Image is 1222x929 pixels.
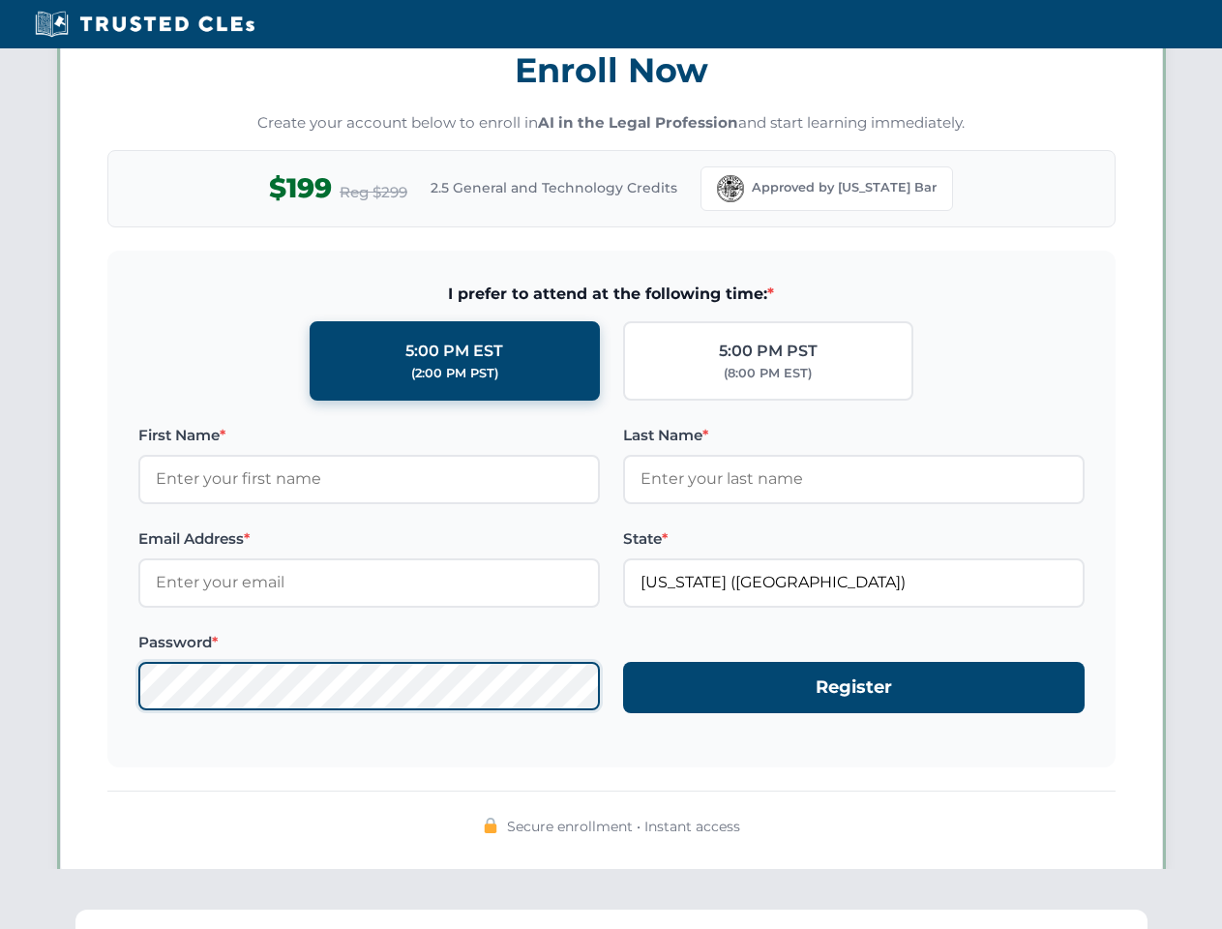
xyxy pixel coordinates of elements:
[507,816,740,837] span: Secure enrollment • Instant access
[719,339,818,364] div: 5:00 PM PST
[138,282,1085,307] span: I prefer to attend at the following time:
[623,424,1085,447] label: Last Name
[138,631,600,654] label: Password
[623,527,1085,551] label: State
[623,558,1085,607] input: Florida (FL)
[138,455,600,503] input: Enter your first name
[623,455,1085,503] input: Enter your last name
[340,181,407,204] span: Reg $299
[623,662,1085,713] button: Register
[29,10,260,39] img: Trusted CLEs
[138,424,600,447] label: First Name
[269,166,332,210] span: $199
[717,175,744,202] img: Florida Bar
[752,178,937,197] span: Approved by [US_STATE] Bar
[724,364,812,383] div: (8:00 PM EST)
[431,177,677,198] span: 2.5 General and Technology Credits
[405,339,503,364] div: 5:00 PM EST
[138,558,600,607] input: Enter your email
[107,40,1116,101] h3: Enroll Now
[483,818,498,833] img: 🔒
[411,364,498,383] div: (2:00 PM PST)
[107,112,1116,135] p: Create your account below to enroll in and start learning immediately.
[538,113,738,132] strong: AI in the Legal Profession
[138,527,600,551] label: Email Address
